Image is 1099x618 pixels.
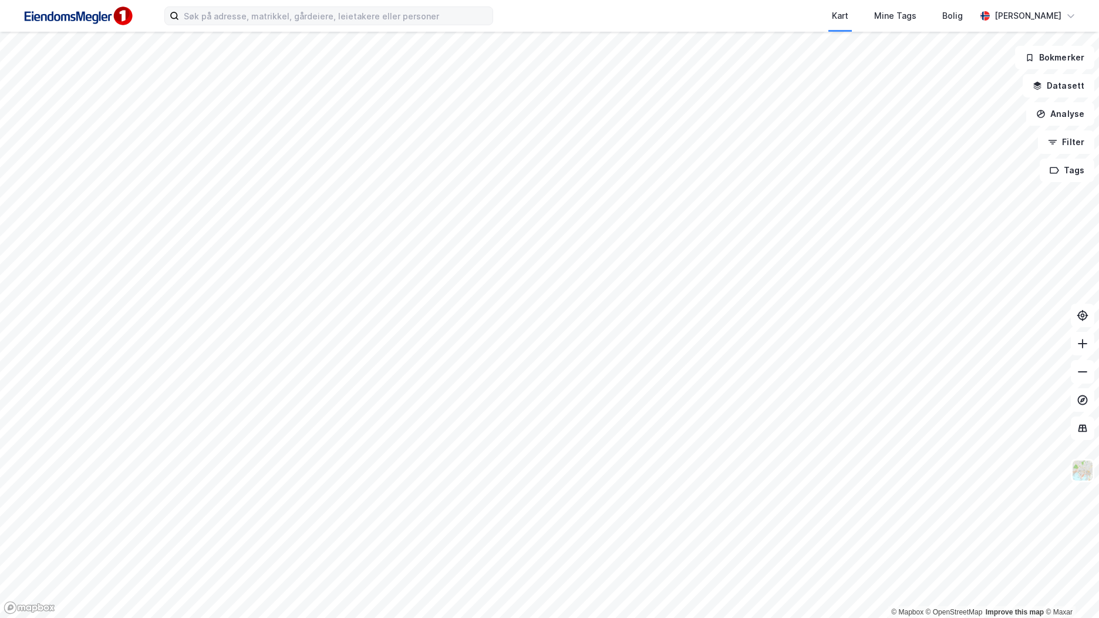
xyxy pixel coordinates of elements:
div: Mine Tags [874,9,916,23]
div: [PERSON_NAME] [995,9,1061,23]
div: Kontrollprogram for chat [1040,562,1099,618]
input: Søk på adresse, matrikkel, gårdeiere, leietakere eller personer [179,7,493,25]
div: Kart [832,9,848,23]
div: Bolig [942,9,963,23]
iframe: Chat Widget [1040,562,1099,618]
img: F4PB6Px+NJ5v8B7XTbfpPpyloAAAAASUVORK5CYII= [19,3,136,29]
